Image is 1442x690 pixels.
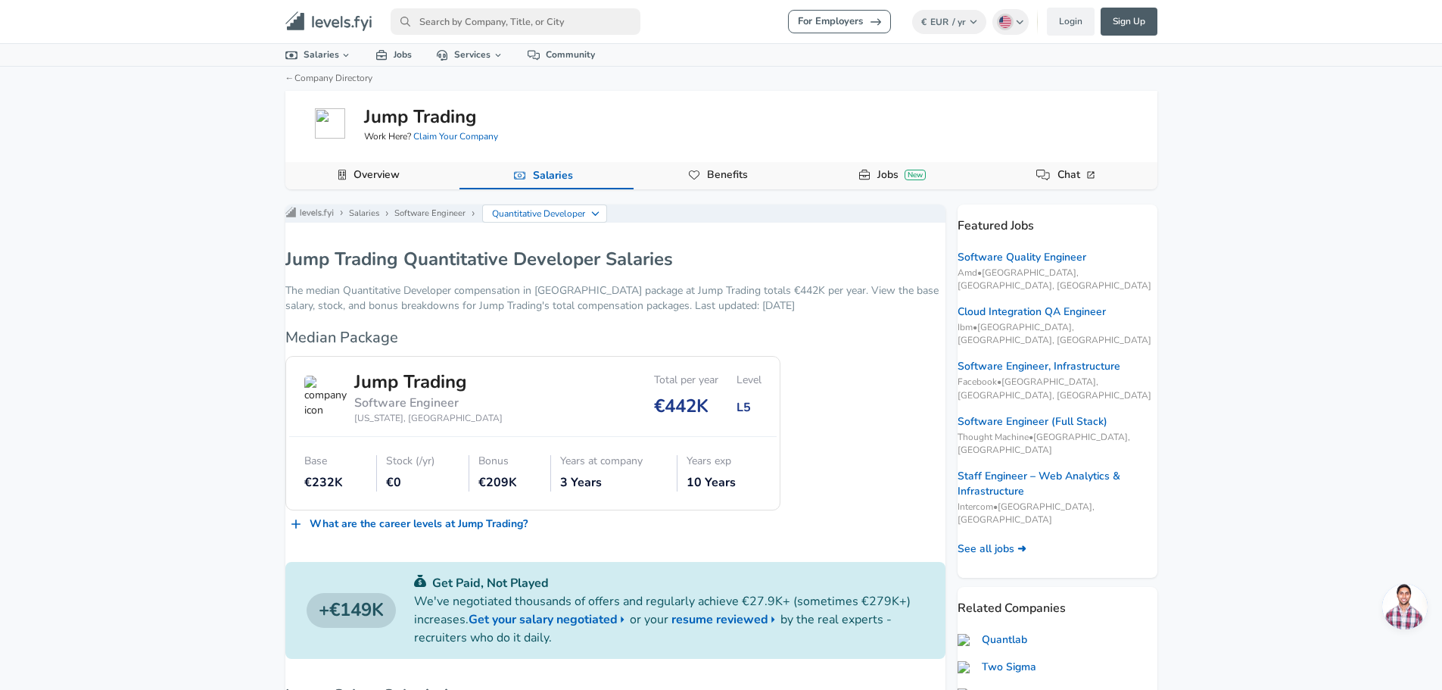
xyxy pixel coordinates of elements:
p: Featured Jobs [958,205,1157,235]
img: English (US) [999,16,1011,28]
a: Benefits [701,162,754,188]
a: Get your salary negotiated [469,610,630,629]
span: Facebook • [GEOGRAPHIC_DATA], [GEOGRAPHIC_DATA], [GEOGRAPHIC_DATA] [958,376,1157,401]
p: Get Paid, Not Played [414,574,924,592]
a: Sign Up [1101,8,1157,36]
span: Ibm • [GEOGRAPHIC_DATA], [GEOGRAPHIC_DATA], [GEOGRAPHIC_DATA] [958,321,1157,347]
a: Two Sigma [958,660,1036,675]
img: company icon [304,376,347,418]
div: Base [304,455,369,468]
div: €209K [478,474,543,492]
a: Software Engineer (Full Stack) [958,414,1107,429]
div: [US_STATE], [GEOGRAPHIC_DATA] [354,412,503,425]
a: Salaries [349,208,379,220]
img: jumptrading.com [315,108,345,139]
button: €EUR/ yr [912,10,987,34]
div: €232K [304,474,369,492]
div: Bonus [478,455,543,468]
a: Salaries [527,163,579,189]
a: What are the career levels at Jump Trading? [285,510,534,539]
h5: Jump Trading [364,104,477,130]
a: Staff Engineer – Web Analytics & Infrastructure [958,469,1157,499]
div: €442K [654,393,718,419]
h1: Jump Trading Quantitative Developer Salaries [285,247,673,271]
span: € [921,16,927,28]
div: €0 [386,474,460,492]
span: / yr [952,16,966,28]
a: Chat [1051,162,1104,188]
span: Amd • [GEOGRAPHIC_DATA], [GEOGRAPHIC_DATA], [GEOGRAPHIC_DATA] [958,267,1157,292]
a: Cloud Integration QA Engineer [958,304,1106,320]
a: For Employers [788,10,891,33]
div: Years at company [560,455,668,468]
span: Thought Machine • [GEOGRAPHIC_DATA], [GEOGRAPHIC_DATA] [958,431,1157,457]
div: Level [737,374,761,387]
a: Community [515,44,607,66]
img: svg+xml;base64,PHN2ZyB4bWxucz0iaHR0cDovL3d3dy53My5vcmcvMjAwMC9zdmciIGZpbGw9IiMwYzU0NjAiIHZpZXdCb3... [414,575,426,587]
a: Login [1047,8,1095,36]
span: Intercom • [GEOGRAPHIC_DATA], [GEOGRAPHIC_DATA] [958,501,1157,526]
div: New [905,170,926,180]
a: resume reviewed [671,610,780,629]
a: Salaries [273,44,364,66]
div: 10 Years [687,474,761,492]
div: Software Engineer [354,395,503,412]
div: L5 [737,399,761,417]
img: quantlab.com [958,634,976,646]
a: Overview [347,162,406,188]
p: Quantitative Developer [492,207,586,220]
h6: Median Package [285,326,780,350]
div: Stock (/yr) [386,455,460,468]
a: €149K [307,593,396,628]
p: The median Quantitative Developer compensation in [GEOGRAPHIC_DATA] package at Jump Trading total... [285,283,945,314]
a: Software Engineer, Infrastructure [958,359,1120,374]
a: JobsNew [871,162,932,188]
a: Software Engineer [394,208,466,220]
div: Years exp [687,455,761,468]
img: twosigma.com [958,661,976,673]
span: Work Here? [364,130,498,143]
a: ←Company Directory [285,72,372,84]
div: Company Data Navigation [285,162,1157,189]
a: Services [424,44,515,66]
a: See all jobs ➜ [958,542,1026,557]
a: Jobs [363,44,424,66]
span: EUR [930,16,948,28]
p: We've negotiated thousands of offers and regularly achieve €27.9K+ (sometimes €279K+) increases. ... [414,592,924,647]
a: Quantlab [958,632,1027,648]
div: Jump Trading [354,369,503,395]
a: Claim Your Company [413,130,498,142]
a: Software Quality Engineer [958,250,1086,265]
input: Search by Company, Title, or City [391,8,640,35]
nav: primary [267,6,1176,37]
div: Open chat [1382,584,1428,629]
p: Related Companies [958,587,1157,617]
div: Total per year [654,374,718,387]
button: English (US) [992,9,1029,35]
div: 3 Years [560,474,668,492]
